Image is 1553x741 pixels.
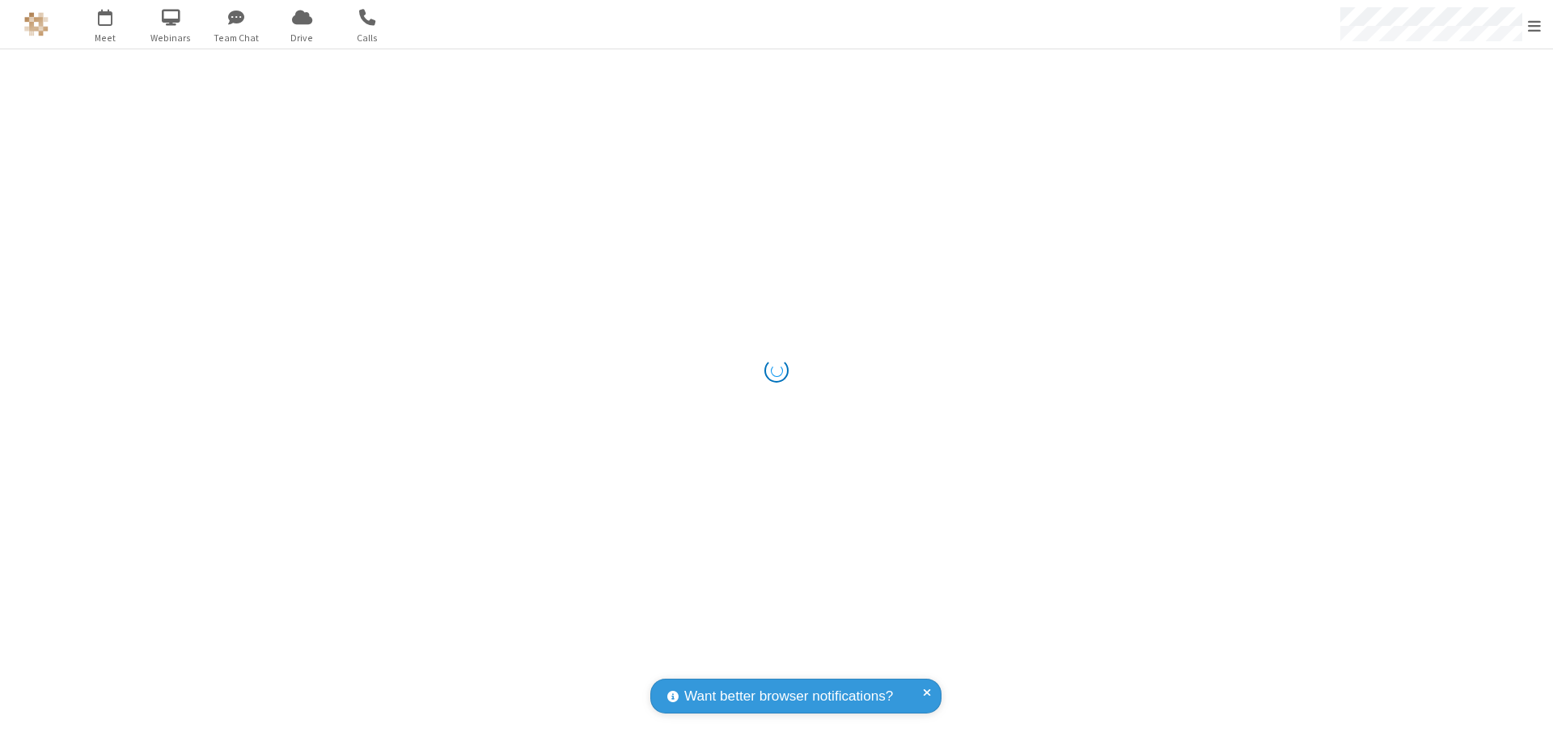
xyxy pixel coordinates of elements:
[337,31,398,45] span: Calls
[24,12,49,36] img: QA Selenium DO NOT DELETE OR CHANGE
[272,31,332,45] span: Drive
[206,31,267,45] span: Team Chat
[75,31,136,45] span: Meet
[684,686,893,707] span: Want better browser notifications?
[141,31,201,45] span: Webinars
